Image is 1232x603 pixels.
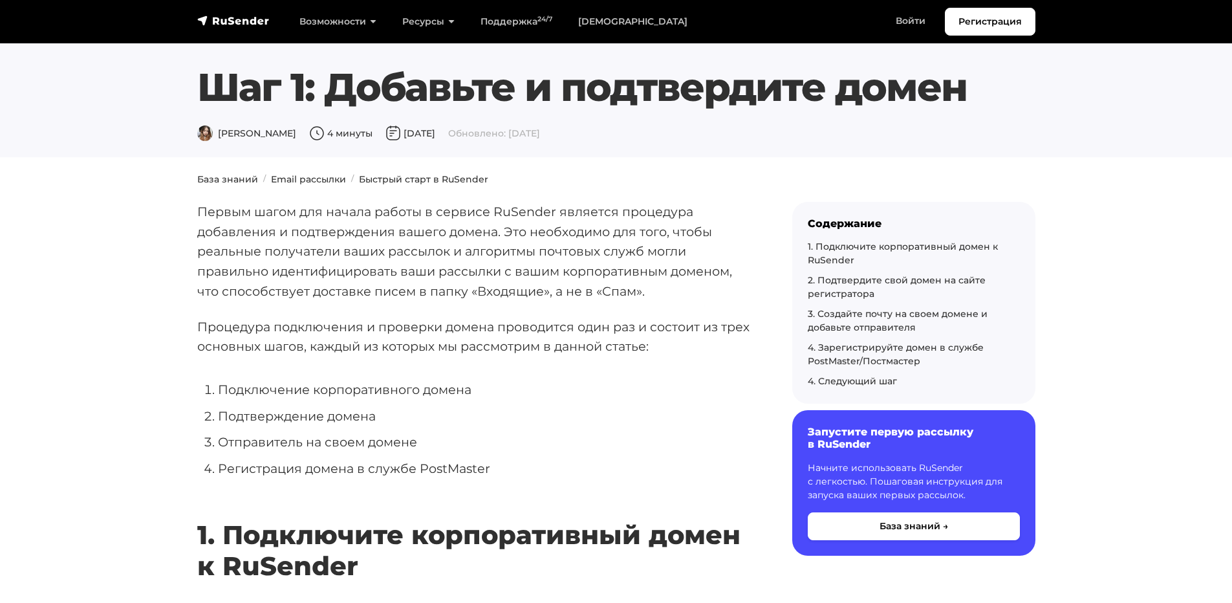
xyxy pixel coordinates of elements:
[197,481,751,582] h2: 1. Подключите корпоративный домен к RuSender
[359,173,488,185] a: Быстрый старт в RuSender
[286,8,389,35] a: Возможности
[808,375,897,387] a: 4. Следующий шаг
[565,8,700,35] a: [DEMOGRAPHIC_DATA]
[389,8,468,35] a: Ресурсы
[197,317,751,356] p: Процедура подключения и проверки домена проводится один раз и состоит из трех основных шагов, каж...
[808,274,986,300] a: 2. Подтвердите свой домен на сайте регистратора
[189,173,1043,186] nav: breadcrumb
[197,64,1035,111] h1: Шаг 1: Добавьте и подтвердите домен
[883,8,938,34] a: Войти
[808,461,1020,502] p: Начните использовать RuSender с легкостью. Пошаговая инструкция для запуска ваших первых рассылок.
[448,127,540,139] span: Обновлено: [DATE]
[309,127,373,139] span: 4 минуты
[309,126,325,141] img: Время чтения
[792,410,1035,555] a: Запустите первую рассылку в RuSender Начните использовать RuSender с легкостью. Пошаговая инструк...
[537,15,552,23] sup: 24/7
[218,406,751,426] li: Подтверждение домена
[218,432,751,452] li: Отправитель на своем домене
[197,173,258,185] a: База знаний
[808,426,1020,450] h6: Запустите первую рассылку в RuSender
[808,512,1020,540] button: База знаний →
[197,14,270,27] img: RuSender
[197,127,296,139] span: [PERSON_NAME]
[197,202,751,301] p: Первым шагом для начала работы в сервисе RuSender является процедура добавления и подтверждения в...
[808,342,984,367] a: 4. Зарегистрируйте домен в службе PostMaster/Постмастер
[385,127,435,139] span: [DATE]
[808,308,988,333] a: 3. Создайте почту на своем домене и добавьте отправителя
[218,459,751,479] li: Регистрация домена в службе PostMaster
[808,217,1020,230] div: Содержание
[271,173,346,185] a: Email рассылки
[945,8,1035,36] a: Регистрация
[385,126,401,141] img: Дата публикации
[218,380,751,400] li: Подключение корпоративного домена
[808,241,998,266] a: 1. Подключите корпоративный домен к RuSender
[468,8,565,35] a: Поддержка24/7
